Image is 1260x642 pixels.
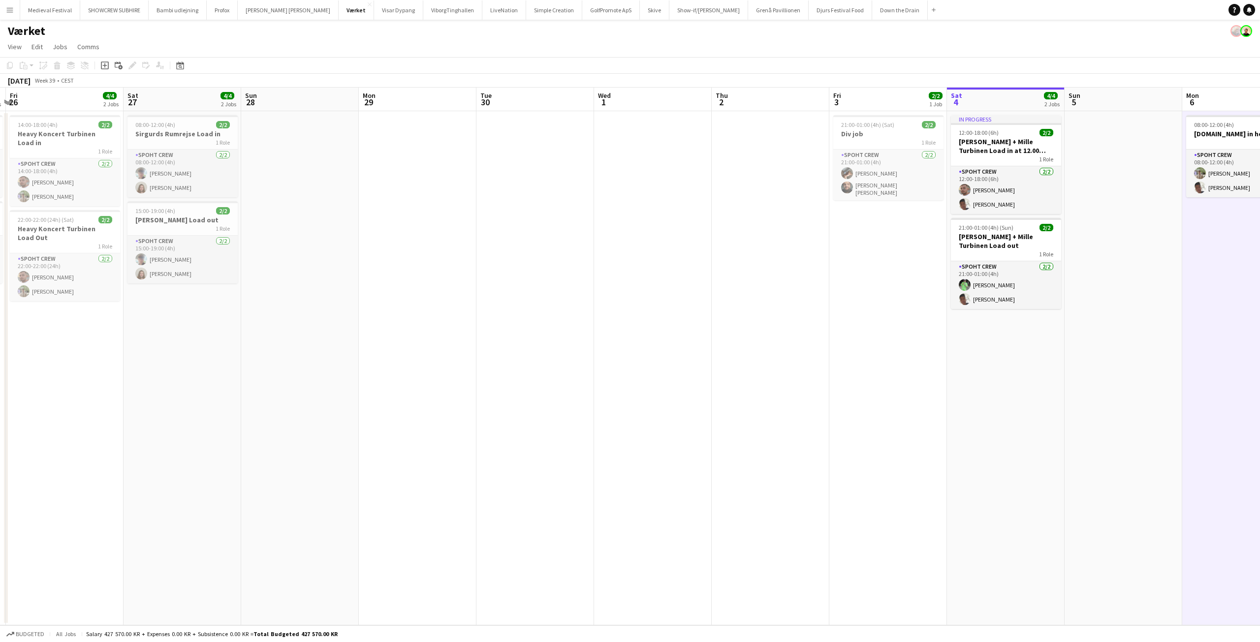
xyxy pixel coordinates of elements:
[135,121,175,128] span: 08:00-12:00 (4h)
[10,115,120,206] div: 14:00-18:00 (4h)2/2Heavy Koncert Turbinen Load in1 RoleSpoht Crew2/214:00-18:00 (4h)[PERSON_NAME]...
[582,0,640,20] button: GolfPromote ApS
[482,0,526,20] button: LiveNation
[959,224,1013,231] span: 21:00-01:00 (4h) (Sun)
[54,630,78,638] span: All jobs
[127,115,238,197] app-job-card: 08:00-12:00 (4h)2/2Sirgurds Rumrejse Load in1 RoleSpoht Crew2/208:00-12:00 (4h)[PERSON_NAME][PERS...
[833,91,841,100] span: Fri
[127,215,238,224] h3: [PERSON_NAME] Load out
[921,139,936,146] span: 1 Role
[18,216,74,223] span: 22:00-22:00 (24h) (Sat)
[8,96,18,108] span: 26
[216,225,230,232] span: 1 Role
[1230,25,1242,37] app-user-avatar: Danny Tranekær
[833,115,944,200] app-job-card: 21:00-01:00 (4h) (Sat)2/2Div job1 RoleSpoht Crew2/221:00-01:00 (4h)[PERSON_NAME][PERSON_NAME] [PE...
[4,40,26,53] a: View
[31,42,43,51] span: Edit
[103,100,119,108] div: 2 Jobs
[10,224,120,242] h3: Heavy Koncert Turbinen Load Out
[127,129,238,138] h3: Sirgurds Rumrejse Load in
[73,40,103,53] a: Comms
[98,243,112,250] span: 1 Role
[1067,96,1080,108] span: 5
[951,261,1061,309] app-card-role: Spoht Crew2/221:00-01:00 (4h)[PERSON_NAME][PERSON_NAME]
[951,115,1061,214] app-job-card: In progress12:00-18:00 (6h)2/2[PERSON_NAME] + Mille Turbinen Load in at 12.00 hours1 RoleSpoht Cr...
[20,0,80,20] button: Medieval Festival
[363,91,376,100] span: Mon
[10,210,120,301] app-job-card: 22:00-22:00 (24h) (Sat)2/2Heavy Koncert Turbinen Load Out1 RoleSpoht Crew2/222:00-22:00 (24h)[PER...
[374,0,423,20] button: Visar Dypang
[922,121,936,128] span: 2/2
[80,0,149,20] button: SHOWCREW SUBHIRE
[423,0,482,20] button: ViborgTinghallen
[18,121,58,128] span: 14:00-18:00 (4h)
[244,96,257,108] span: 28
[126,96,138,108] span: 27
[949,96,962,108] span: 4
[951,115,1061,123] div: In progress
[1044,92,1058,99] span: 4/4
[61,77,74,84] div: CEST
[598,91,611,100] span: Wed
[339,0,374,20] button: Værket
[10,91,18,100] span: Fri
[238,0,339,20] button: [PERSON_NAME] [PERSON_NAME]
[10,253,120,301] app-card-role: Spoht Crew2/222:00-22:00 (24h)[PERSON_NAME][PERSON_NAME]
[526,0,582,20] button: Simple Creation
[135,207,175,214] span: 15:00-19:00 (4h)
[127,201,238,283] app-job-card: 15:00-19:00 (4h)2/2[PERSON_NAME] Load out1 RoleSpoht Crew2/215:00-19:00 (4h)[PERSON_NAME][PERSON_...
[1039,250,1053,258] span: 1 Role
[1186,91,1199,100] span: Mon
[833,129,944,138] h3: Div job
[716,91,728,100] span: Thu
[841,121,894,128] span: 21:00-01:00 (4h) (Sat)
[8,24,45,38] h1: Værket
[207,0,238,20] button: Profox
[872,0,928,20] button: Down the Drain
[49,40,71,53] a: Jobs
[32,77,57,84] span: Week 39
[98,148,112,155] span: 1 Role
[245,91,257,100] span: Sun
[221,100,236,108] div: 2 Jobs
[951,232,1061,250] h3: [PERSON_NAME] + Mille Turbinen Load out
[1240,25,1252,37] app-user-avatar: Armando NIkol Irom
[216,139,230,146] span: 1 Role
[10,129,120,147] h3: Heavy Koncert Turbinen Load in
[253,630,338,638] span: Total Budgeted 427 570.00 KR
[929,100,942,108] div: 1 Job
[5,629,46,640] button: Budgeted
[640,0,669,20] button: Skive
[714,96,728,108] span: 2
[8,76,31,86] div: [DATE]
[832,96,841,108] span: 3
[1069,91,1080,100] span: Sun
[28,40,47,53] a: Edit
[127,236,238,283] app-card-role: Spoht Crew2/215:00-19:00 (4h)[PERSON_NAME][PERSON_NAME]
[149,0,207,20] button: Bambi udlejning
[127,150,238,197] app-card-role: Spoht Crew2/208:00-12:00 (4h)[PERSON_NAME][PERSON_NAME]
[951,137,1061,155] h3: [PERSON_NAME] + Mille Turbinen Load in at 12.00 hours
[929,92,943,99] span: 2/2
[1185,96,1199,108] span: 6
[10,158,120,206] app-card-role: Spoht Crew2/214:00-18:00 (4h)[PERSON_NAME][PERSON_NAME]
[98,216,112,223] span: 2/2
[98,121,112,128] span: 2/2
[951,218,1061,309] app-job-card: 21:00-01:00 (4h) (Sun)2/2[PERSON_NAME] + Mille Turbinen Load out1 RoleSpoht Crew2/221:00-01:00 (4...
[127,91,138,100] span: Sat
[103,92,117,99] span: 4/4
[361,96,376,108] span: 29
[951,166,1061,214] app-card-role: Spoht Crew2/212:00-18:00 (6h)[PERSON_NAME][PERSON_NAME]
[77,42,99,51] span: Comms
[1044,100,1060,108] div: 2 Jobs
[597,96,611,108] span: 1
[479,96,492,108] span: 30
[1039,224,1053,231] span: 2/2
[833,150,944,200] app-card-role: Spoht Crew2/221:00-01:00 (4h)[PERSON_NAME][PERSON_NAME] [PERSON_NAME]
[809,0,872,20] button: Djurs Festival Food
